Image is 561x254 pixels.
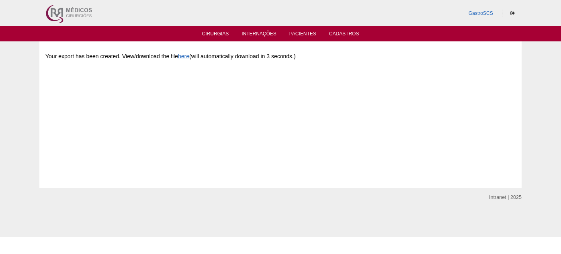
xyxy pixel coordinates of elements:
div: Intranet | 2025 [489,193,522,201]
a: Cadastros [329,31,359,39]
a: GastroSCS [469,10,493,16]
a: Pacientes [289,31,316,39]
a: here [178,53,189,59]
p: Your export has been created. View/download the file (will automatically download in 3 seconds.) [45,53,516,60]
a: Cirurgias [202,31,229,39]
a: Internações [242,31,276,39]
i: Sair [510,11,515,16]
